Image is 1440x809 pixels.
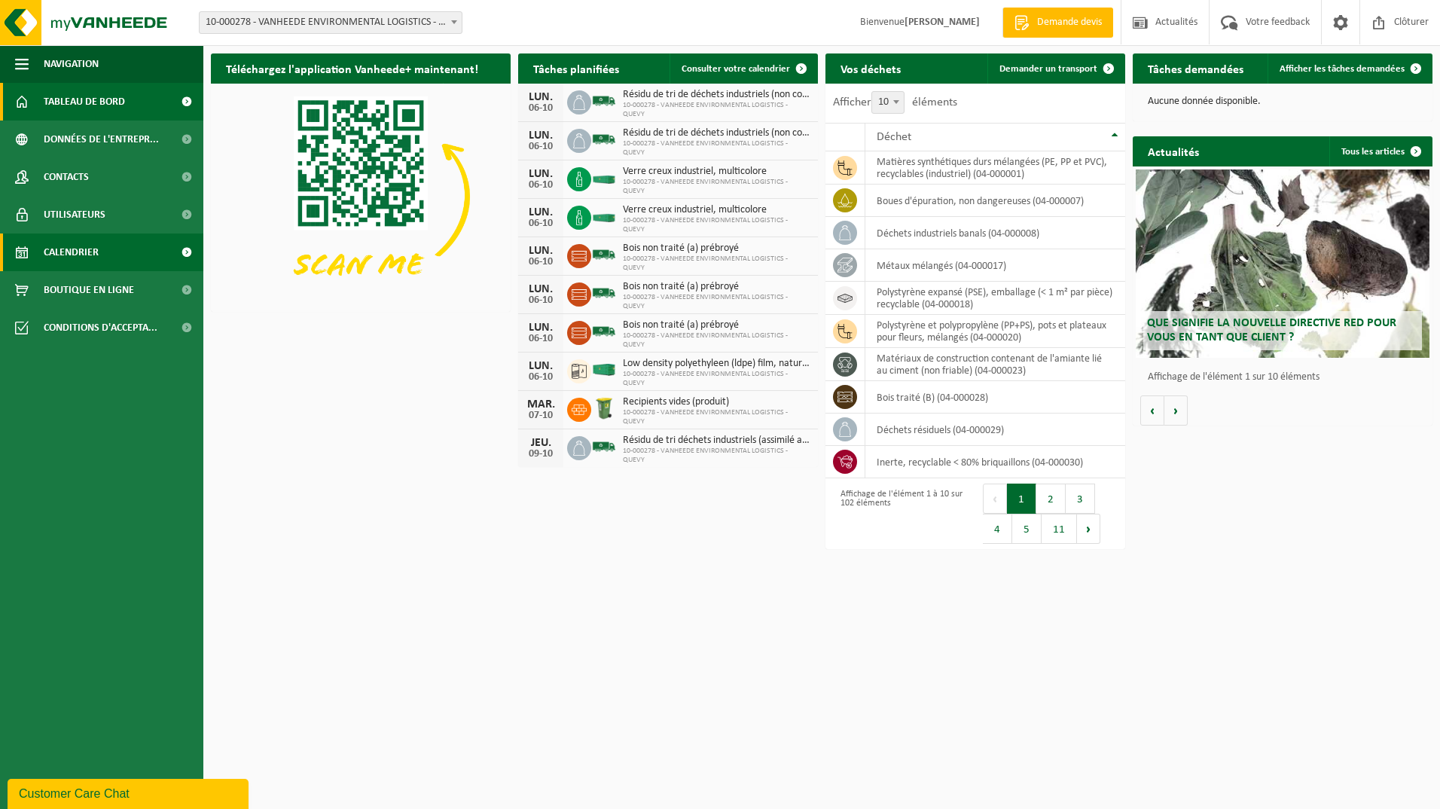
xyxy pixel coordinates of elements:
span: 10-000278 - VANHEEDE ENVIRONMENTAL LOGISTICS - QUEVY [623,293,810,311]
div: 06-10 [526,218,556,229]
div: JEU. [526,437,556,449]
span: Calendrier [44,234,99,271]
div: MAR. [526,398,556,411]
div: LUN. [526,168,556,180]
span: Résidu de tri déchets industriels (assimilé avec déchets ménager) [623,435,810,447]
button: Vorige [1140,395,1164,426]
div: 07-10 [526,411,556,421]
td: métaux mélangés (04-000017) [865,249,1125,282]
span: Résidu de tri de déchets industriels (non comparable au déchets ménagers) [623,127,810,139]
a: Demande devis [1002,8,1113,38]
span: 10-000278 - VANHEEDE ENVIRONMENTAL LOGISTICS - QUEVY [623,370,810,388]
span: Contacts [44,158,89,196]
a: Afficher les tâches demandées [1268,53,1431,84]
button: Previous [983,484,1007,514]
h2: Tâches planifiées [518,53,634,83]
span: 10-000278 - VANHEEDE ENVIRONMENTAL LOGISTICS - QUEVY - QUÉVY-LE-GRAND [199,11,462,34]
span: Boutique en ligne [44,271,134,309]
span: Low density polyethyleen (ldpe) film, naturel/coloré, non-confitionné (98/2) [623,358,810,370]
button: Volgende [1164,395,1188,426]
div: 06-10 [526,103,556,114]
span: Demander un transport [999,64,1097,74]
strong: [PERSON_NAME] [905,17,980,28]
img: HK-XC-20-GN-00 [591,209,617,223]
div: LUN. [526,91,556,103]
span: 10-000278 - VANHEEDE ENVIRONMENTAL LOGISTICS - QUEVY [623,331,810,350]
a: Que signifie la nouvelle directive RED pour vous en tant que client ? [1136,169,1429,358]
span: Que signifie la nouvelle directive RED pour vous en tant que client ? [1147,317,1396,343]
td: boues d'épuration, non dangereuses (04-000007) [865,185,1125,217]
td: matériaux de construction contenant de l'amiante lié au ciment (non friable) (04-000023) [865,348,1125,381]
span: Verre creux industriel, multicolore [623,166,810,178]
div: LUN. [526,360,556,372]
div: 06-10 [526,257,556,267]
td: déchets industriels banals (04-000008) [865,217,1125,249]
div: 06-10 [526,372,556,383]
img: HK-XC-40-GN-00 [591,363,617,377]
button: 2 [1036,484,1066,514]
span: Tableau de bord [44,83,125,121]
div: 09-10 [526,449,556,459]
td: matières synthétiques durs mélangées (PE, PP et PVC), recyclables (industriel) (04-000001) [865,151,1125,185]
img: BL-SO-LV [591,127,617,152]
iframe: chat widget [8,776,252,809]
span: 10-000278 - VANHEEDE ENVIRONMENTAL LOGISTICS - QUEVY [623,447,810,465]
span: Verre creux industriel, multicolore [623,204,810,216]
td: polystyrène et polypropylène (PP+PS), pots et plateaux pour fleurs, mélangés (04-000020) [865,315,1125,348]
a: Demander un transport [987,53,1124,84]
h2: Actualités [1133,136,1214,166]
img: BL-SO-LV [591,319,617,344]
img: BL-SO-LV [591,242,617,267]
button: 1 [1007,484,1036,514]
span: 10-000278 - VANHEEDE ENVIRONMENTAL LOGISTICS - QUEVY [623,255,810,273]
span: Afficher les tâches demandées [1280,64,1405,74]
p: Aucune donnée disponible. [1148,96,1417,107]
a: Consulter votre calendrier [670,53,816,84]
span: Conditions d'accepta... [44,309,157,346]
div: LUN. [526,245,556,257]
div: 06-10 [526,180,556,191]
span: 10-000278 - VANHEEDE ENVIRONMENTAL LOGISTICS - QUEVY [623,139,810,157]
td: bois traité (B) (04-000028) [865,381,1125,414]
img: HK-XC-20-GN-00 [591,171,617,185]
span: Recipients vides (produit) [623,396,810,408]
button: Next [1077,514,1100,544]
span: 10 [871,91,905,114]
div: 06-10 [526,334,556,344]
button: 3 [1066,484,1095,514]
div: LUN. [526,283,556,295]
span: 10 [872,92,904,113]
button: 4 [983,514,1012,544]
td: déchets résiduels (04-000029) [865,414,1125,446]
div: 06-10 [526,142,556,152]
h2: Tâches demandées [1133,53,1258,83]
h2: Téléchargez l'application Vanheede+ maintenant! [211,53,493,83]
img: WB-0240-HPE-GN-50 [591,395,617,421]
span: Navigation [44,45,99,83]
h2: Vos déchets [825,53,916,83]
img: BL-SO-LV [591,88,617,114]
span: 10-000278 - VANHEEDE ENVIRONMENTAL LOGISTICS - QUEVY [623,216,810,234]
span: Résidu de tri de déchets industriels (non comparable au déchets ménagers) [623,89,810,101]
span: Demande devis [1033,15,1106,30]
td: polystyrène expansé (PSE), emballage (< 1 m² par pièce) recyclable (04-000018) [865,282,1125,315]
span: Bois non traité (a) prébroyé [623,243,810,255]
img: Download de VHEPlus App [211,84,511,309]
button: 11 [1042,514,1077,544]
div: Affichage de l'élément 1 à 10 sur 102 éléments [833,482,968,545]
label: Afficher éléments [833,96,957,108]
span: Consulter votre calendrier [682,64,790,74]
p: Affichage de l'élément 1 sur 10 éléments [1148,372,1425,383]
span: 10-000278 - VANHEEDE ENVIRONMENTAL LOGISTICS - QUEVY - QUÉVY-LE-GRAND [200,12,462,33]
span: 10-000278 - VANHEEDE ENVIRONMENTAL LOGISTICS - QUEVY [623,408,810,426]
div: 06-10 [526,295,556,306]
img: BL-SO-LV [591,280,617,306]
span: Bois non traité (a) prébroyé [623,281,810,293]
div: LUN. [526,130,556,142]
span: Données de l'entrepr... [44,121,159,158]
a: Tous les articles [1329,136,1431,166]
img: BL-SO-LV [591,434,617,459]
span: 10-000278 - VANHEEDE ENVIRONMENTAL LOGISTICS - QUEVY [623,178,810,196]
span: Utilisateurs [44,196,105,234]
